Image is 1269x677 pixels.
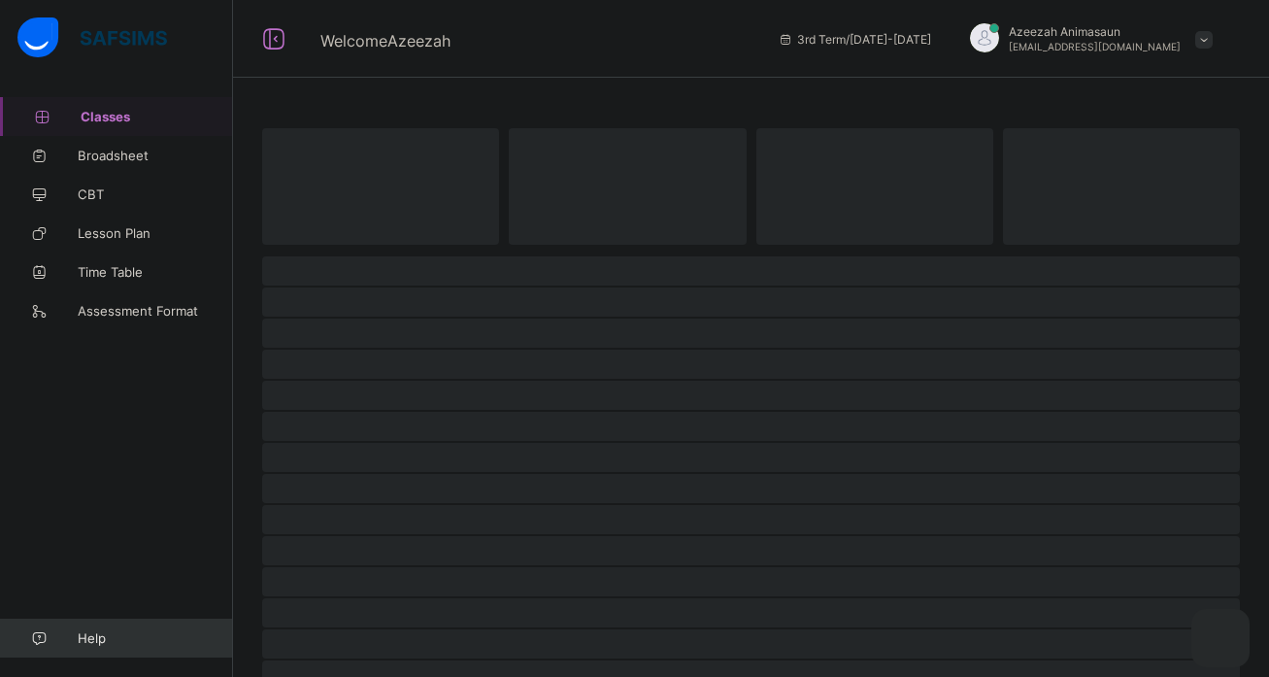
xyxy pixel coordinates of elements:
[262,505,1240,534] span: ‌
[1003,128,1240,245] span: ‌
[17,17,167,58] img: safsims
[1009,24,1181,39] span: Azeezah Animasaun
[778,32,931,47] span: session/term information
[262,256,1240,286] span: ‌
[320,31,451,51] span: Welcome Azeezah
[262,536,1240,565] span: ‌
[262,288,1240,317] span: ‌
[262,350,1240,379] span: ‌
[78,148,233,163] span: Broadsheet
[262,381,1240,410] span: ‌
[262,412,1240,441] span: ‌
[262,598,1240,627] span: ‌
[509,128,746,245] span: ‌
[78,630,232,646] span: Help
[262,319,1240,348] span: ‌
[81,109,233,124] span: Classes
[262,443,1240,472] span: ‌
[78,225,233,241] span: Lesson Plan
[78,303,233,319] span: Assessment Format
[951,23,1222,55] div: AzeezahAnimasaun
[78,264,233,280] span: Time Table
[262,567,1240,596] span: ‌
[756,128,993,245] span: ‌
[262,474,1240,503] span: ‌
[262,629,1240,659] span: ‌
[78,186,233,202] span: CBT
[1009,41,1181,52] span: [EMAIL_ADDRESS][DOMAIN_NAME]
[262,128,499,245] span: ‌
[1191,609,1250,667] button: Open asap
